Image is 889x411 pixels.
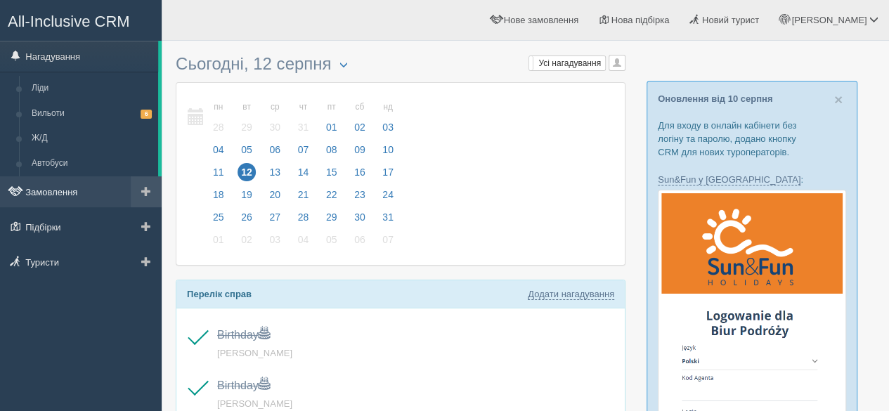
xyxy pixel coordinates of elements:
a: 16 [346,164,373,187]
span: 27 [266,208,284,226]
a: 22 [318,187,345,209]
span: 04 [209,141,228,159]
a: Вильоти6 [25,101,158,126]
span: 02 [351,118,369,136]
a: 21 [290,187,317,209]
a: 11 [205,164,232,187]
a: Ж/Д [25,126,158,151]
a: Birthday [217,379,270,391]
span: 30 [266,118,284,136]
span: Нова підбірка [611,15,670,25]
span: 15 [323,163,341,181]
span: 28 [294,208,313,226]
a: 06 [261,142,288,164]
a: ср 30 [261,93,288,142]
a: Автобуси [25,151,158,176]
a: 18 [205,187,232,209]
span: 03 [379,118,397,136]
a: 19 [233,187,260,209]
span: 25 [209,208,228,226]
span: 06 [266,141,284,159]
a: 28 [290,209,317,232]
span: 19 [238,185,256,204]
a: Оновлення від 10 серпня [658,93,772,104]
span: 08 [323,141,341,159]
small: пн [209,101,228,113]
span: Нове замовлення [504,15,578,25]
a: 06 [346,232,373,254]
span: 10 [379,141,397,159]
span: All-Inclusive CRM [8,13,130,30]
a: 25 [205,209,232,232]
span: 05 [238,141,256,159]
span: 11 [209,163,228,181]
a: пн 28 [205,93,232,142]
a: 07 [290,142,317,164]
a: 31 [375,209,398,232]
span: Усі нагадування [538,58,601,68]
span: 28 [209,118,228,136]
span: 17 [379,163,397,181]
a: пт 01 [318,93,345,142]
span: 13 [266,163,284,181]
span: × [834,91,843,107]
a: 09 [346,142,373,164]
span: 09 [351,141,369,159]
a: [PERSON_NAME] [217,398,292,409]
span: 29 [323,208,341,226]
a: Birthday [217,329,270,341]
span: 30 [351,208,369,226]
a: сб 02 [346,93,373,142]
a: [PERSON_NAME] [217,348,292,358]
span: 26 [238,208,256,226]
span: 20 [266,185,284,204]
a: Sun&Fun у [GEOGRAPHIC_DATA] [658,174,800,185]
a: вт 29 [233,93,260,142]
small: ср [266,101,284,113]
span: 31 [294,118,313,136]
a: 20 [261,187,288,209]
a: нд 03 [375,93,398,142]
span: 14 [294,163,313,181]
a: 12 [233,164,260,187]
a: 04 [205,142,232,164]
a: 08 [318,142,345,164]
span: 6 [141,110,152,119]
a: 15 [318,164,345,187]
a: 27 [261,209,288,232]
a: 05 [233,142,260,164]
p: : [658,173,846,186]
p: Для входу в онлайн кабінети без логіну та паролю, додано кнопку CRM для нових туроператорів. [658,119,846,159]
a: 07 [375,232,398,254]
span: 01 [209,230,228,249]
a: чт 31 [290,93,317,142]
small: сб [351,101,369,113]
span: 05 [323,230,341,249]
span: 07 [294,141,313,159]
a: 26 [233,209,260,232]
span: Новий турист [702,15,759,25]
span: 04 [294,230,313,249]
h3: Сьогодні, 12 серпня [176,55,625,75]
a: 13 [261,164,288,187]
a: 04 [290,232,317,254]
span: 21 [294,185,313,204]
span: 16 [351,163,369,181]
span: 07 [379,230,397,249]
span: 02 [238,230,256,249]
a: 24 [375,187,398,209]
span: 22 [323,185,341,204]
a: 23 [346,187,373,209]
a: 05 [318,232,345,254]
a: 02 [233,232,260,254]
a: 03 [261,232,288,254]
a: All-Inclusive CRM [1,1,161,39]
span: 12 [238,163,256,181]
span: [PERSON_NAME] [791,15,867,25]
b: Перелік справ [187,289,252,299]
small: пт [323,101,341,113]
button: Close [834,92,843,107]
